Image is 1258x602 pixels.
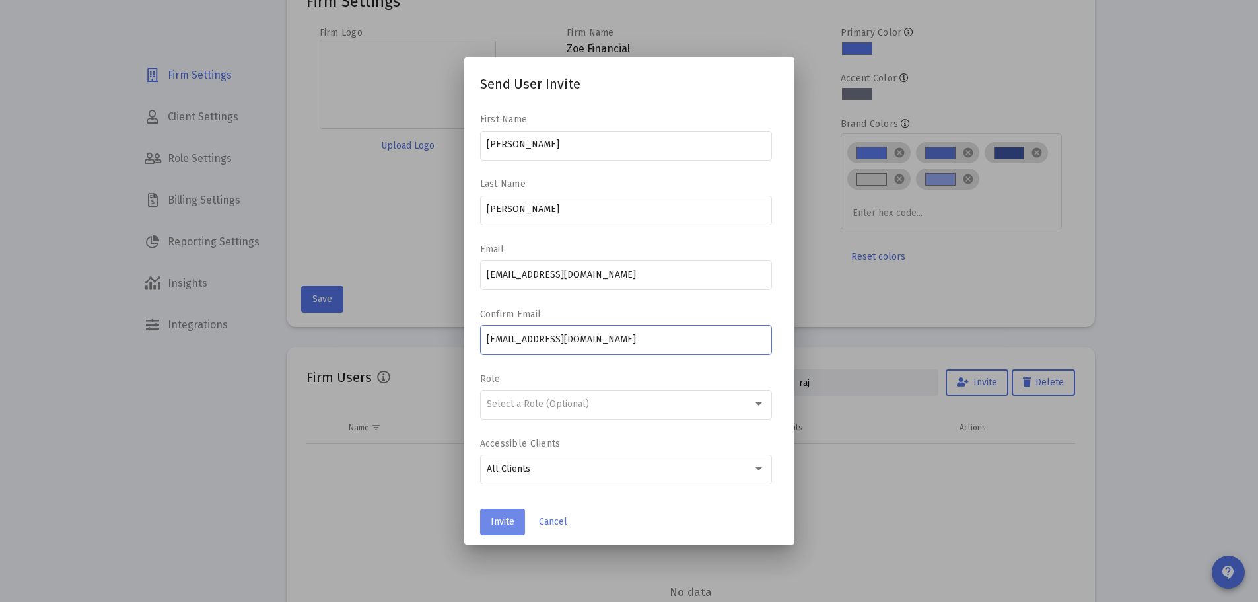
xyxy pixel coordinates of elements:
label: Role [480,373,765,385]
button: Cancel [528,509,578,535]
label: Email [480,244,765,255]
span: Select a Role (Optional) [487,398,589,410]
button: Invite [480,509,525,535]
input: Enter a First Name [487,139,765,150]
label: Last Name [480,178,765,190]
p: Past performance is not indicative of future performance. Principal value and investment return w... [5,9,763,57]
label: Confirm Email [480,309,765,320]
p: This performance report provides information regarding the previously listed accounts that are be... [5,88,763,112]
label: First Name [480,114,765,125]
input: Login Email [487,270,765,280]
div: Send User Invite [480,73,779,94]
label: Accessible Clients [480,438,765,449]
span: Cancel [539,516,567,527]
input: Confirm Login Email [487,334,765,345]
span: All Clients [487,463,530,474]
input: Enter a Last Name [487,204,765,215]
span: Invite [491,516,514,527]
